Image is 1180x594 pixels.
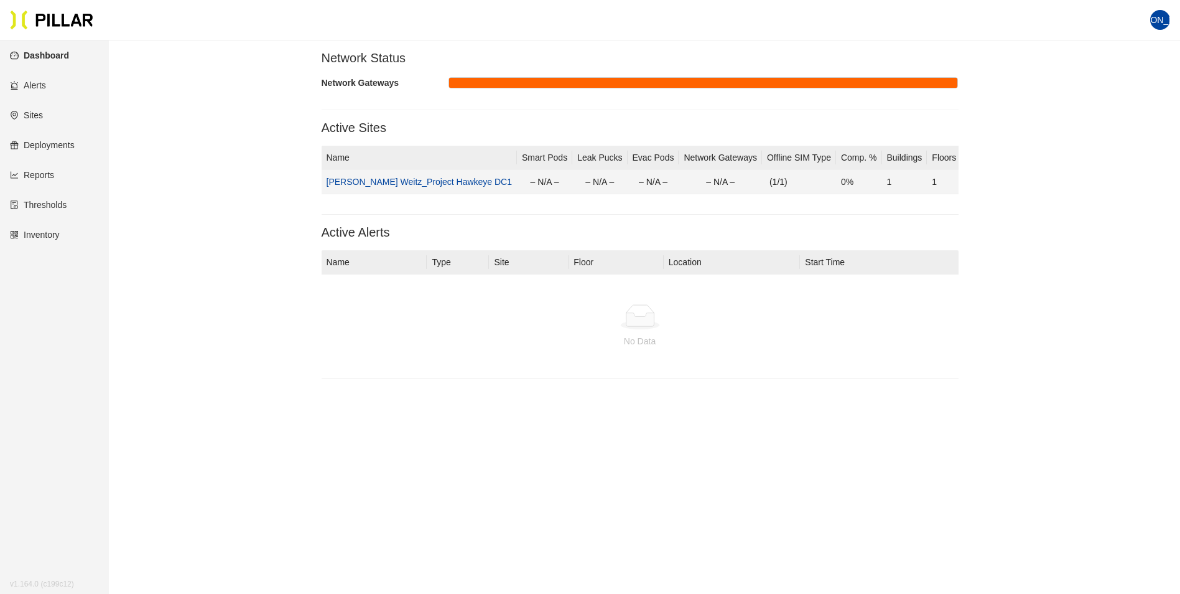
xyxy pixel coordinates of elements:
a: giftDeployments [10,140,75,150]
a: line-chartReports [10,170,54,180]
a: [PERSON_NAME] Weitz_Project Hawkeye DC1 [327,177,513,187]
th: Floor [569,250,664,275]
th: Location [664,250,801,275]
th: Comp. % [836,146,882,170]
th: Start Time [800,250,958,275]
a: exceptionThresholds [10,200,67,210]
div: – N/A – [522,175,567,189]
td: 0% [836,170,882,194]
th: Type [427,250,489,275]
div: No Data [332,334,949,348]
div: – N/A – [577,175,622,189]
h3: Network Status [322,50,959,66]
h3: Active Sites [322,120,959,136]
h3: Active Alerts [322,225,959,240]
a: environmentSites [10,110,43,120]
th: Network Gateways [679,146,761,170]
th: Smart Pods [517,146,572,170]
th: Evac Pods [628,146,679,170]
th: Buildings [882,146,927,170]
th: Offline SIM Type [762,146,836,170]
div: – N/A – [633,175,674,189]
a: alertAlerts [10,80,46,90]
th: Site [489,250,569,275]
div: – N/A – [684,175,756,189]
th: Leak Pucks [572,146,627,170]
span: (1/1) [769,177,787,187]
a: dashboardDashboard [10,50,69,60]
td: 1 [882,170,927,194]
img: Pillar Technologies [10,10,93,30]
th: Floors [927,146,961,170]
a: qrcodeInventory [10,230,60,240]
th: Name [322,146,518,170]
td: 1 [927,170,961,194]
th: Name [322,250,427,275]
div: Network Gateways [322,76,449,90]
